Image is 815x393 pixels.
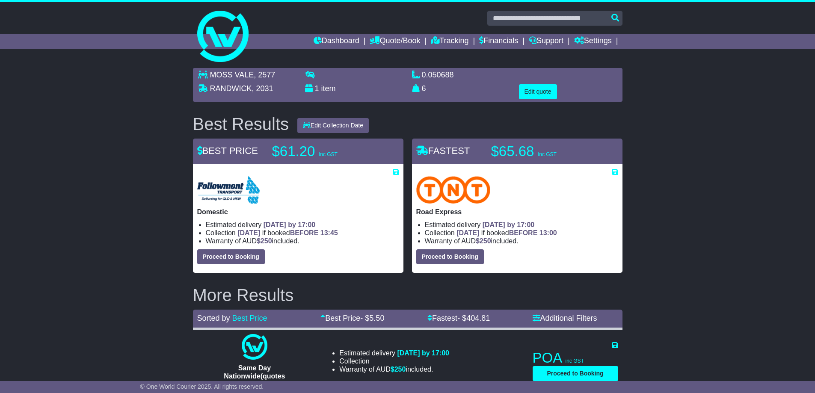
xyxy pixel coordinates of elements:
span: RANDWICK [210,84,252,93]
a: Fastest- $404.81 [427,314,490,322]
span: if booked [237,229,338,236]
button: Edit quote [519,84,557,99]
button: Proceed to Booking [416,249,484,264]
li: Estimated delivery [206,221,399,229]
img: TNT Domestic: Road Express [416,176,491,204]
span: [DATE] by 17:00 [397,349,449,357]
span: - $ [457,314,490,322]
a: Additional Filters [533,314,597,322]
span: FASTEST [416,145,470,156]
span: BEFORE [509,229,538,236]
span: $ [476,237,491,245]
a: Quote/Book [370,34,420,49]
span: $ [257,237,272,245]
span: 13:00 [539,229,557,236]
span: item [321,84,336,93]
button: Edit Collection Date [297,118,369,133]
span: Same Day Nationwide(quotes take 0.5-1 hour) [224,364,285,388]
p: Road Express [416,208,618,216]
span: inc GST [538,151,557,157]
span: inc GST [566,358,584,364]
span: Sorted by [197,314,230,322]
span: BEFORE [290,229,319,236]
li: Collection [206,229,399,237]
a: Tracking [431,34,468,49]
a: Settings [574,34,612,49]
li: Warranty of AUD included. [206,237,399,245]
span: © One World Courier 2025. All rights reserved. [140,383,264,390]
button: Proceed to Booking [197,249,265,264]
span: 250 [261,237,272,245]
span: , 2031 [252,84,273,93]
li: Warranty of AUD included. [339,365,449,373]
span: , 2577 [254,71,275,79]
p: $61.20 [272,143,379,160]
div: Best Results [189,115,293,133]
a: Financials [479,34,518,49]
span: - $ [360,314,384,322]
span: MOSS VALE [210,71,254,79]
li: Warranty of AUD included. [425,237,618,245]
span: 5.50 [369,314,384,322]
h2: More Results [193,286,622,304]
span: 1 [315,84,319,93]
a: Support [529,34,563,49]
p: Domestic [197,208,399,216]
li: Estimated delivery [425,221,618,229]
span: inc GST [319,151,338,157]
span: 13:45 [320,229,338,236]
li: Estimated delivery [339,349,449,357]
p: POA [533,349,618,366]
span: 250 [394,366,406,373]
span: [DATE] [456,229,479,236]
a: Best Price- $5.50 [320,314,384,322]
span: [DATE] [237,229,260,236]
span: 250 [480,237,491,245]
a: Best Price [232,314,267,322]
li: Collection [425,229,618,237]
span: BEST PRICE [197,145,258,156]
p: $65.68 [491,143,598,160]
span: if booked [456,229,557,236]
span: 404.81 [466,314,490,322]
button: Proceed to Booking [533,366,618,381]
span: [DATE] by 17:00 [483,221,535,228]
span: $ [391,366,406,373]
span: 6 [422,84,426,93]
img: One World Courier: Same Day Nationwide(quotes take 0.5-1 hour) [242,334,267,360]
li: Collection [339,357,449,365]
span: 0.050688 [422,71,454,79]
span: [DATE] by 17:00 [264,221,316,228]
img: Followmont Transport: Domestic [197,176,260,204]
a: Dashboard [314,34,359,49]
